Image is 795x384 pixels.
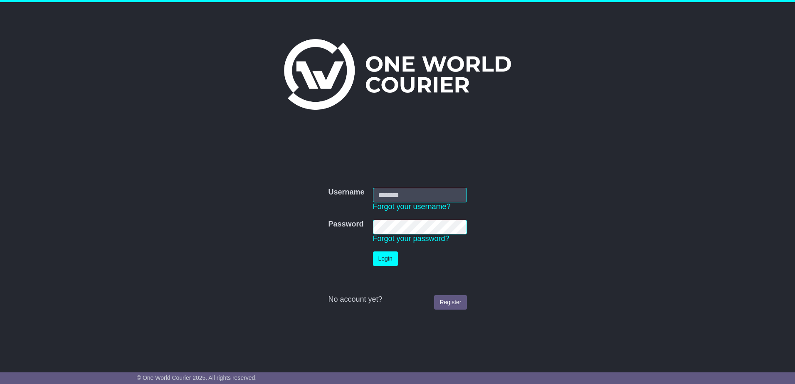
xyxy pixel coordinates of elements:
span: © One World Courier 2025. All rights reserved. [137,374,257,381]
label: Password [328,220,363,229]
a: Register [434,295,467,310]
div: No account yet? [328,295,467,304]
label: Username [328,188,364,197]
img: One World [284,39,511,110]
a: Forgot your username? [373,202,451,211]
a: Forgot your password? [373,234,449,243]
button: Login [373,251,398,266]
